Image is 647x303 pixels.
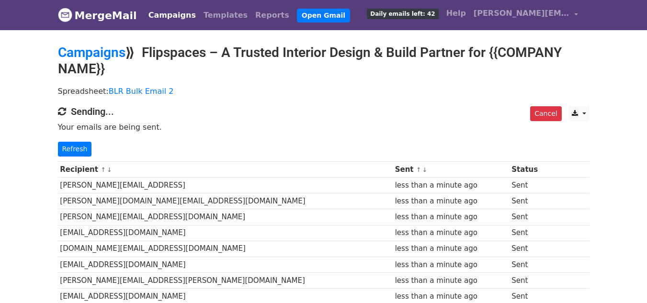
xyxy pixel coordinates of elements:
td: [EMAIL_ADDRESS][DOMAIN_NAME] [58,257,393,272]
a: Refresh [58,142,92,157]
div: less than a minute ago [395,227,507,238]
td: [PERSON_NAME][DOMAIN_NAME][EMAIL_ADDRESS][DOMAIN_NAME] [58,193,393,209]
div: less than a minute ago [395,196,507,207]
td: Sent [510,193,551,209]
div: less than a minute ago [395,291,507,302]
a: Templates [200,6,251,25]
a: ↓ [422,166,428,173]
td: [DOMAIN_NAME][EMAIL_ADDRESS][DOMAIN_NAME] [58,241,393,257]
iframe: Chat Widget [599,257,647,303]
a: ↓ [107,166,112,173]
div: less than a minute ago [395,180,507,191]
a: ↑ [416,166,421,173]
a: Cancel [530,106,561,121]
p: Your emails are being sent. [58,122,590,132]
span: Daily emails left: 42 [367,9,438,19]
td: Sent [510,209,551,225]
a: Open Gmail [297,9,350,22]
a: [PERSON_NAME][EMAIL_ADDRESS][DOMAIN_NAME] [470,4,582,26]
td: [PERSON_NAME][EMAIL_ADDRESS][DOMAIN_NAME] [58,209,393,225]
a: BLR Bulk Email 2 [109,87,174,96]
p: Spreadsheet: [58,86,590,96]
a: MergeMail [58,5,137,25]
div: less than a minute ago [395,243,507,254]
a: Daily emails left: 42 [363,4,442,23]
td: Sent [510,257,551,272]
a: Reports [251,6,293,25]
h4: Sending... [58,106,590,117]
a: Campaigns [58,45,125,60]
a: Campaigns [145,6,200,25]
a: Help [443,4,470,23]
td: Sent [510,178,551,193]
a: ↑ [101,166,106,173]
td: Sent [510,272,551,288]
div: less than a minute ago [395,259,507,270]
td: Sent [510,225,551,241]
div: less than a minute ago [395,212,507,223]
td: [PERSON_NAME][EMAIL_ADDRESS] [58,178,393,193]
h2: ⟫ Flipspaces – A Trusted Interior Design & Build Partner for {{COMPANY NAME}} [58,45,590,77]
th: Status [510,162,551,178]
div: less than a minute ago [395,275,507,286]
img: MergeMail logo [58,8,72,22]
td: [PERSON_NAME][EMAIL_ADDRESS][PERSON_NAME][DOMAIN_NAME] [58,272,393,288]
th: Sent [393,162,510,178]
th: Recipient [58,162,393,178]
span: [PERSON_NAME][EMAIL_ADDRESS][DOMAIN_NAME] [474,8,569,19]
td: [EMAIL_ADDRESS][DOMAIN_NAME] [58,225,393,241]
td: Sent [510,241,551,257]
